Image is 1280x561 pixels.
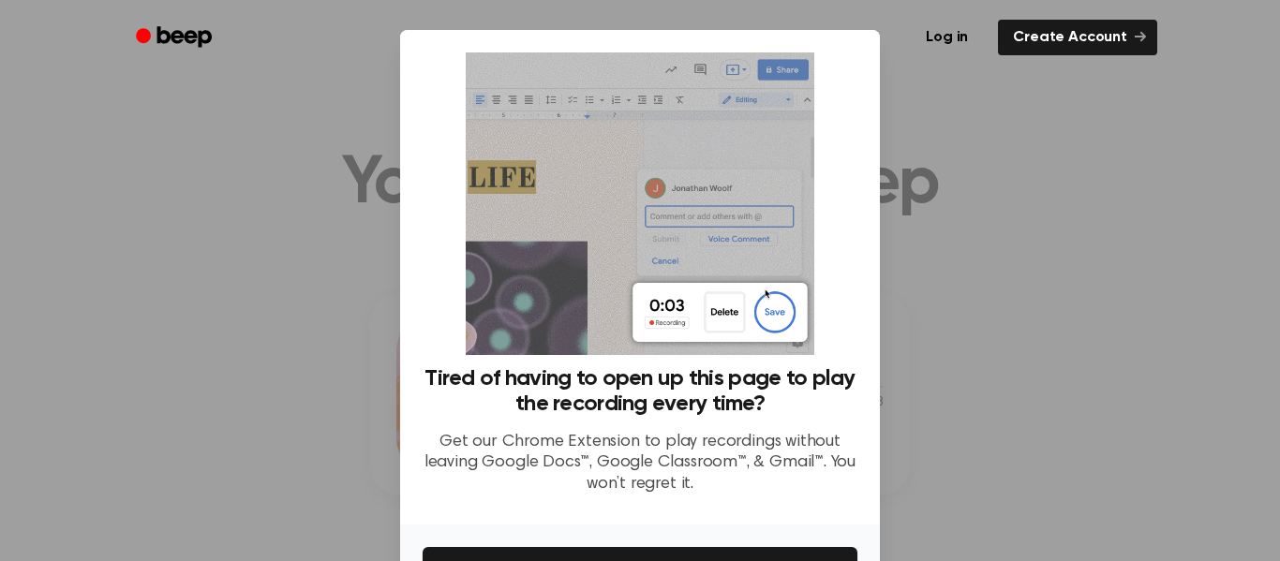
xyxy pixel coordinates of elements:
[123,20,229,56] a: Beep
[998,20,1157,55] a: Create Account
[907,16,987,59] a: Log in
[423,366,857,417] h3: Tired of having to open up this page to play the recording every time?
[466,52,813,355] img: Beep extension in action
[423,432,857,495] p: Get our Chrome Extension to play recordings without leaving Google Docs™, Google Classroom™, & Gm...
